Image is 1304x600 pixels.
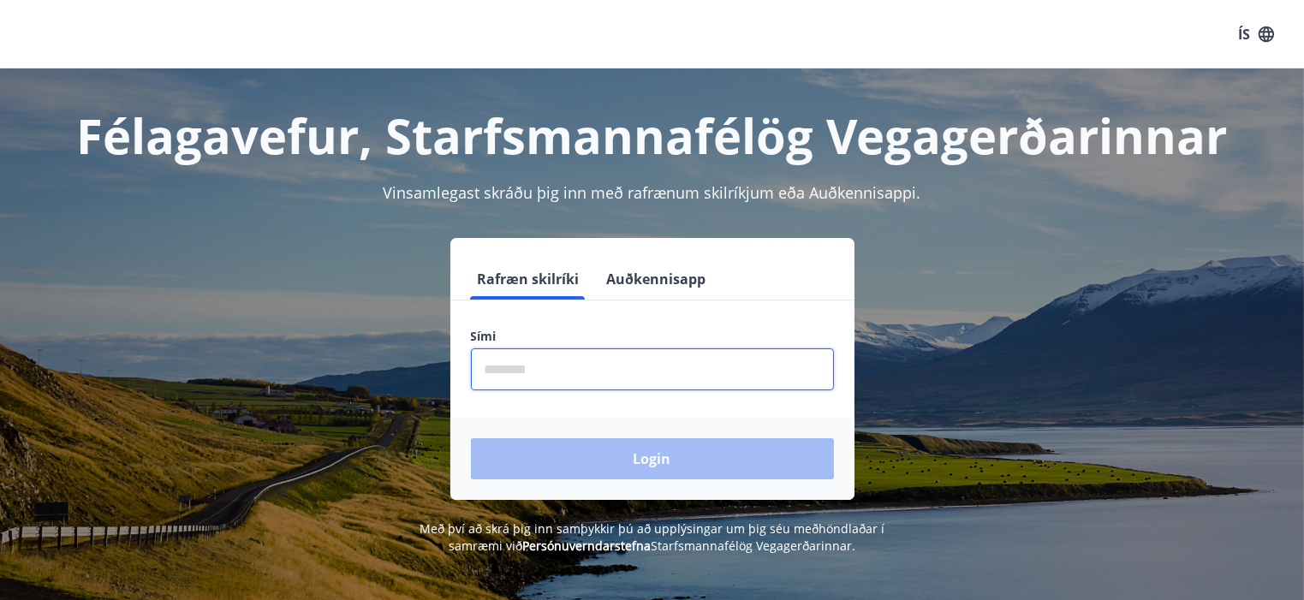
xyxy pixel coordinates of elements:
[522,538,651,554] a: Persónuverndarstefna
[1229,19,1283,50] button: ÍS
[420,520,884,554] span: Með því að skrá þig inn samþykkir þú að upplýsingar um þig séu meðhöndlaðar í samræmi við Starfsm...
[471,328,834,345] label: Sími
[600,258,713,300] button: Auðkennisapp
[384,182,921,203] span: Vinsamlegast skráðu þig inn með rafrænum skilríkjum eða Auðkennisappi.
[471,258,587,300] button: Rafræn skilríki
[57,103,1248,168] h1: Félagavefur, Starfsmannafélög Vegagerðarinnar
